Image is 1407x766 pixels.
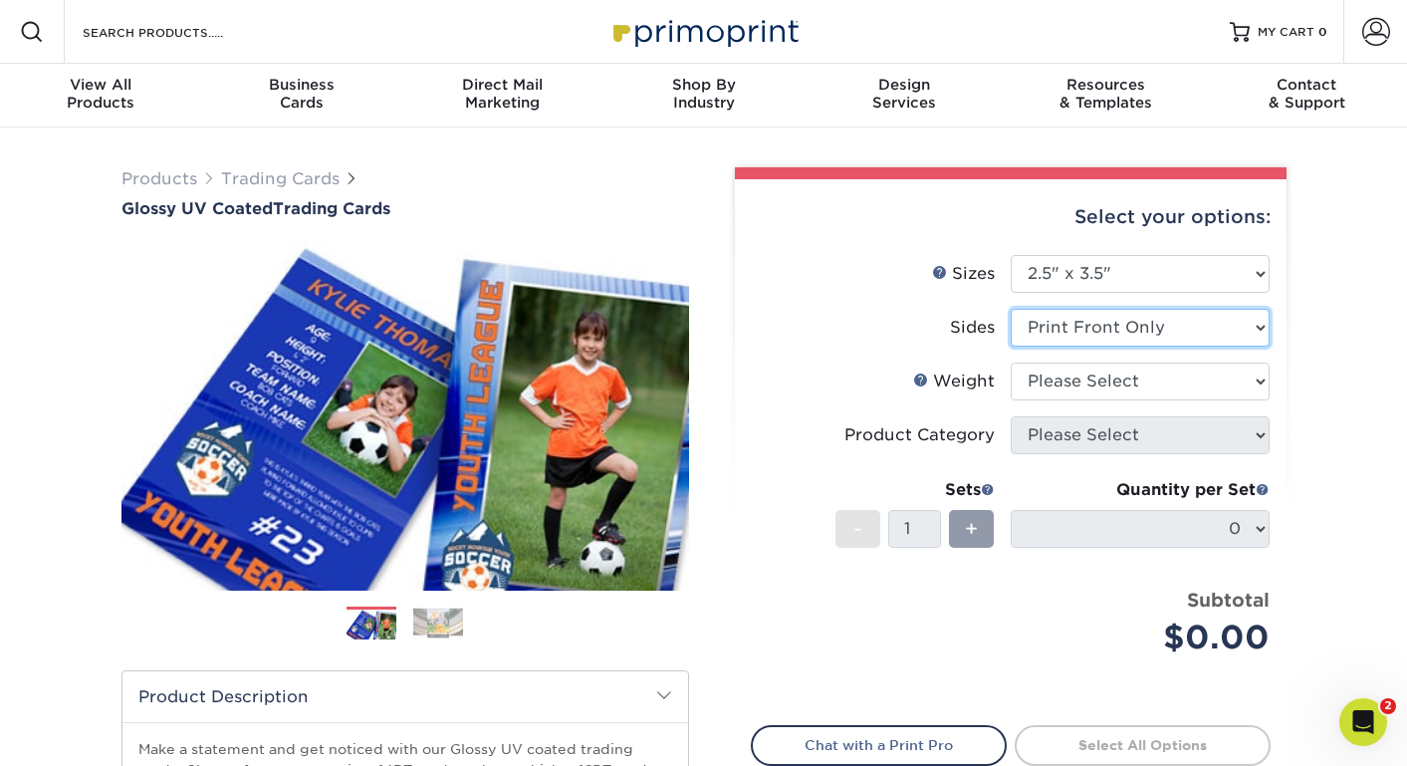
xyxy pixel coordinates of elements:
iframe: Google Customer Reviews [5,705,169,759]
span: Direct Mail [402,76,603,94]
span: Shop By [603,76,805,94]
h2: Product Description [122,671,688,722]
div: & Templates [1005,76,1206,112]
div: Marketing [402,76,603,112]
img: Primoprint [604,10,804,53]
div: Sides [950,316,995,340]
span: Resources [1005,76,1206,94]
h1: Trading Cards [121,199,689,218]
div: Product Category [844,423,995,447]
a: Products [121,169,197,188]
a: DesignServices [804,64,1005,128]
div: Services [804,76,1005,112]
div: Sets [835,478,995,502]
span: - [853,514,862,544]
a: Direct MailMarketing [402,64,603,128]
span: + [965,514,978,544]
a: Select All Options [1015,725,1271,765]
span: Business [201,76,402,94]
div: & Support [1206,76,1407,112]
a: Chat with a Print Pro [751,725,1007,765]
a: Shop ByIndustry [603,64,805,128]
div: Weight [913,370,995,393]
a: Glossy UV CoatedTrading Cards [121,199,689,218]
iframe: Intercom live chat [1339,698,1387,746]
span: Glossy UV Coated [121,199,273,218]
span: 0 [1318,25,1327,39]
div: Cards [201,76,402,112]
span: Design [804,76,1005,94]
img: Glossy UV Coated 01 [121,220,689,613]
div: Select your options: [751,179,1271,255]
img: Trading Cards 02 [413,608,463,638]
a: Resources& Templates [1005,64,1206,128]
span: 2 [1380,698,1396,714]
div: Quantity per Set [1011,478,1270,502]
span: Contact [1206,76,1407,94]
span: MY CART [1258,24,1314,41]
input: SEARCH PRODUCTS..... [81,20,275,44]
div: Industry [603,76,805,112]
a: Contact& Support [1206,64,1407,128]
div: Sizes [932,262,995,286]
div: $0.00 [1026,614,1270,661]
a: Trading Cards [221,169,340,188]
img: Trading Cards 01 [347,608,396,642]
strong: Subtotal [1187,589,1270,611]
a: BusinessCards [201,64,402,128]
